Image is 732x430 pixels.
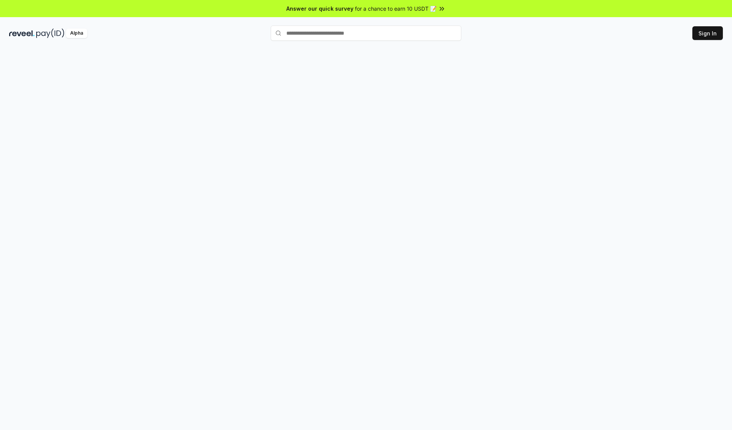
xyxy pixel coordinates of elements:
span: Answer our quick survey [286,5,353,13]
button: Sign In [692,26,723,40]
img: pay_id [36,29,64,38]
span: for a chance to earn 10 USDT 📝 [355,5,437,13]
img: reveel_dark [9,29,35,38]
div: Alpha [66,29,87,38]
